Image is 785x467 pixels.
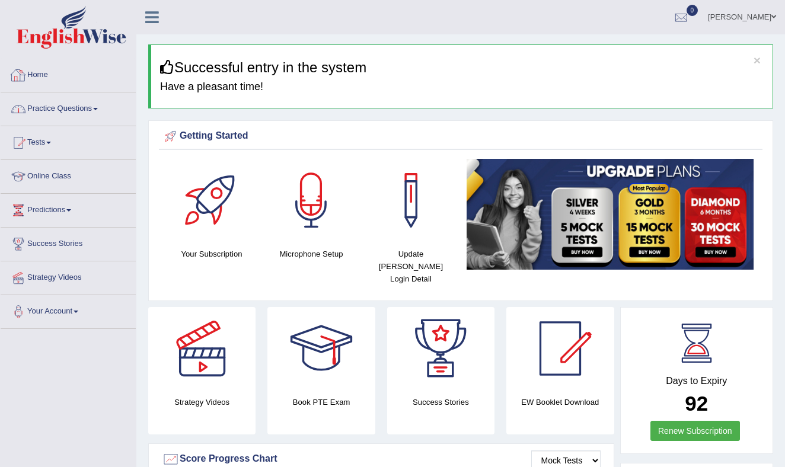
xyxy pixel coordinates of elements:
h4: Microphone Setup [267,248,355,260]
h4: Strategy Videos [148,396,256,408]
a: Tests [1,126,136,156]
a: Home [1,59,136,88]
h4: Success Stories [387,396,494,408]
span: 0 [687,5,698,16]
a: Strategy Videos [1,261,136,291]
button: × [754,54,761,66]
div: Getting Started [162,127,760,145]
a: Predictions [1,194,136,223]
h4: Your Subscription [168,248,256,260]
b: 92 [685,392,708,415]
a: Online Class [1,160,136,190]
a: Success Stories [1,228,136,257]
a: Practice Questions [1,92,136,122]
a: Renew Subscription [650,421,740,441]
h4: Days to Expiry [634,376,760,386]
h4: EW Booklet Download [506,396,614,408]
img: small5.jpg [467,159,754,270]
h4: Update [PERSON_NAME] Login Detail [367,248,455,285]
h4: Book PTE Exam [267,396,375,408]
h3: Successful entry in the system [160,60,764,75]
a: Your Account [1,295,136,325]
h4: Have a pleasant time! [160,81,764,93]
